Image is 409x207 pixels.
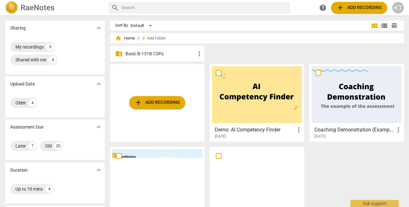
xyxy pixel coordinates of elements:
[21,3,54,12] h2: RaeNotes
[115,23,128,28] div: Sort By
[95,80,103,88] span: expand_more
[122,3,287,13] input: Search
[45,143,52,149] div: Old
[389,21,399,31] button: Table view
[94,23,104,33] button: Show more
[15,57,46,63] div: Shared with me
[371,22,378,30] span: view_module
[115,35,135,41] span: Home
[319,4,327,12] span: help
[134,99,180,106] span: Add recording
[45,185,53,193] div: 4
[215,126,295,134] h3: Demo: AI Competency Finder
[129,96,185,109] button: Upload
[46,43,54,51] div: 0
[5,1,18,14] img: Logo
[111,4,119,12] span: search
[10,124,43,130] p: Assessment Due
[314,126,395,134] h3: Coaching Demonstration (Example)
[379,21,389,31] button: List view
[215,134,226,139] span: [DATE]
[5,1,104,14] a: LogoRaeNotes
[391,22,397,29] span: table_chart
[15,44,44,50] div: My recordings
[15,143,26,149] div: Later
[115,35,122,41] span: home
[115,50,123,58] span: folder_shared
[317,2,329,14] a: Help
[134,99,142,106] span: add
[94,79,104,89] button: Show more
[10,167,28,174] p: Duration
[295,126,303,134] span: more_vert
[95,166,103,174] span: expand_more
[10,81,35,87] p: Upload Date
[331,2,387,14] button: Upload
[29,142,36,150] div: 7
[392,2,404,14] button: KT
[94,122,104,132] button: Show more
[95,24,103,32] span: expand_more
[125,50,195,57] p: Basic B-131B CSPs
[336,4,382,12] span: Add recording
[212,66,302,139] a: Demo: AI Competency Finder[DATE]
[15,100,26,106] div: Older
[131,21,154,31] div: Default
[314,134,326,139] span: [DATE]
[195,50,203,58] span: more_vert
[350,200,399,207] div: Ask support
[312,66,402,139] a: Coaching Demonstration (Example)[DATE]
[370,21,379,31] button: Tile view
[395,126,402,134] span: more_vert
[15,186,43,192] div: Up to 10 mins
[54,142,62,150] div: 20
[147,36,166,41] span: Add folder
[380,22,388,30] span: view_list
[336,4,344,12] span: add
[29,99,36,107] div: 4
[95,123,103,131] span: expand_more
[141,35,147,41] span: add
[49,56,57,64] div: 4
[10,25,26,32] p: Sharing
[94,165,104,175] button: Show more
[138,36,139,41] span: /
